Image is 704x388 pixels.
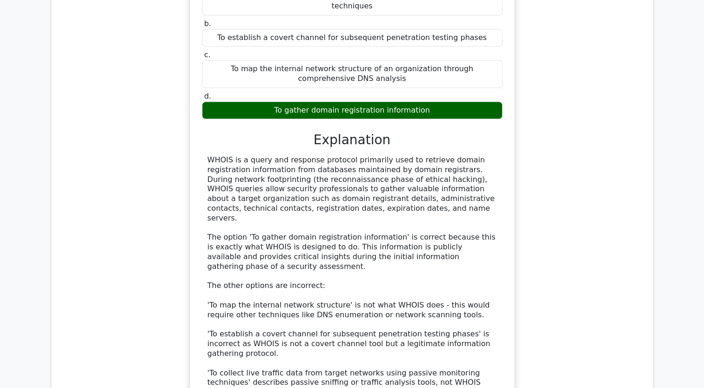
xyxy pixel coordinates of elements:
[204,50,211,59] span: c.
[202,101,503,120] div: To gather domain registration information
[202,29,503,47] div: To establish a covert channel for subsequent penetration testing phases
[208,132,497,148] h3: Explanation
[204,19,211,28] span: b.
[202,60,503,88] div: To map the internal network structure of an organization through comprehensive DNS analysis
[204,92,211,100] span: d.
